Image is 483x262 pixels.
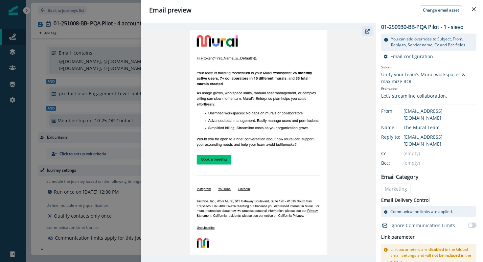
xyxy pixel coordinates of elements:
[403,124,476,131] div: The Mural Team
[391,36,474,48] p: You can add overrides to Subject, From, Reply-to, Sender name, Cc and Bcc fields
[381,159,414,166] div: Bcc:
[381,197,430,203] p: Email Delivery Control
[403,107,476,121] div: [EMAIL_ADDRESS][DOMAIN_NAME]
[381,150,414,157] div: Cc:
[390,53,433,60] p: Email configuration
[390,222,455,229] p: Ignore Communication Limits
[381,23,464,31] p: 01-250930-BB-PQA Pilot - 1 - sievo
[403,133,476,147] div: [EMAIL_ADDRESS][DOMAIN_NAME]
[381,107,414,114] div: From:
[403,150,476,157] div: (empty)
[381,92,476,99] div: Let’s streamline collaboration.
[381,133,414,140] div: Reply to:
[428,247,444,252] span: disabled
[381,173,418,181] p: Email Category
[390,209,453,215] p: Communication limits are applied.
[403,159,476,166] div: (empty)
[423,8,459,12] p: Change email asset
[381,71,476,85] div: Unify your team’s Mural workspaces & maximize ROI
[149,5,475,15] div: Email preview
[381,65,476,71] p: Subject
[384,53,433,60] button: Email configuration
[381,124,414,131] div: Name:
[141,30,376,255] img: email asset unavailable
[420,5,462,15] button: Change email asset
[432,252,460,258] span: not be included
[469,4,479,14] button: Close
[381,233,415,241] h2: Link parameter
[381,85,476,92] p: Preheader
